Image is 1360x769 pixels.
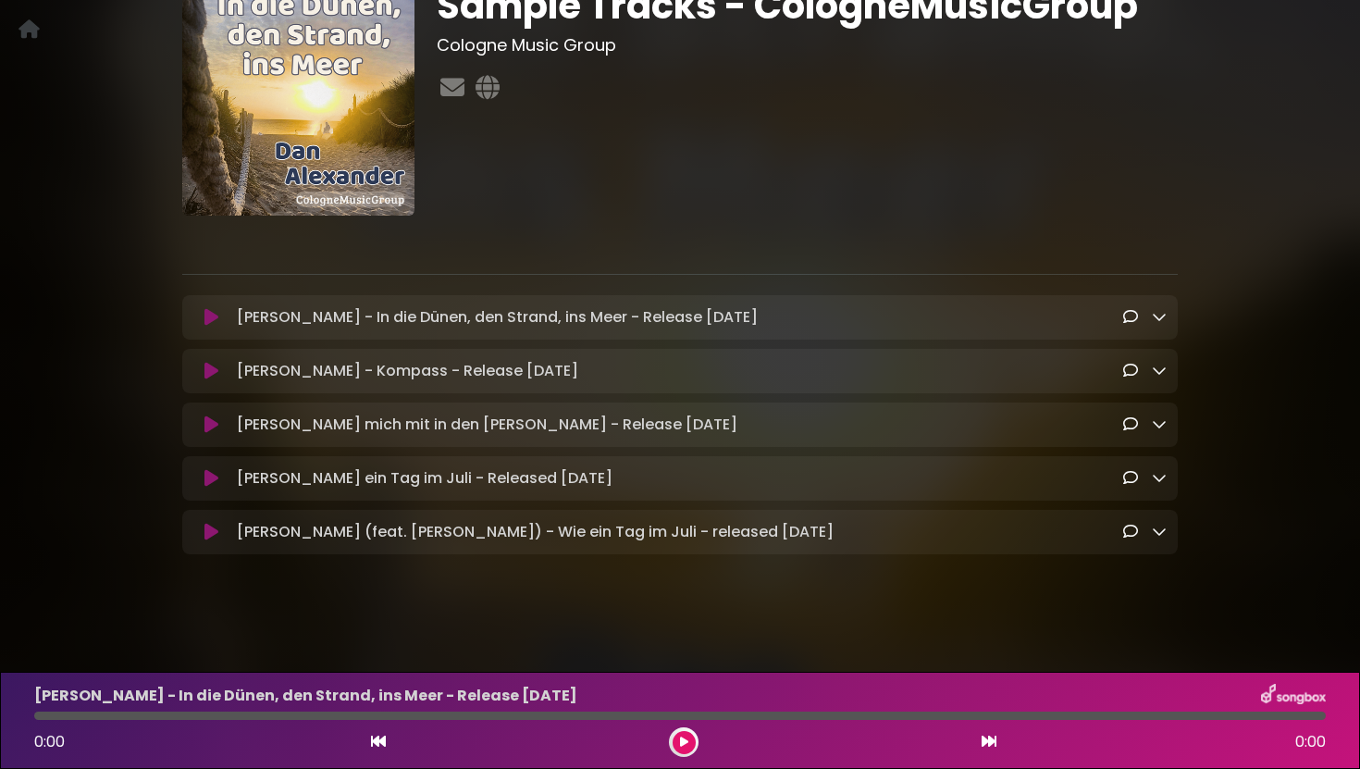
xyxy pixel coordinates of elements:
p: [PERSON_NAME] - Kompass - Release [DATE] [237,360,578,382]
p: [PERSON_NAME] (feat. [PERSON_NAME]) - Wie ein Tag im Juli - released [DATE] [237,521,834,543]
p: [PERSON_NAME] mich mit in den [PERSON_NAME] - Release [DATE] [237,414,737,436]
p: [PERSON_NAME] - In die Dünen, den Strand, ins Meer - Release [DATE] [237,306,758,329]
h3: Cologne Music Group [437,35,1178,56]
p: [PERSON_NAME] ein Tag im Juli - Released [DATE] [237,467,612,490]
